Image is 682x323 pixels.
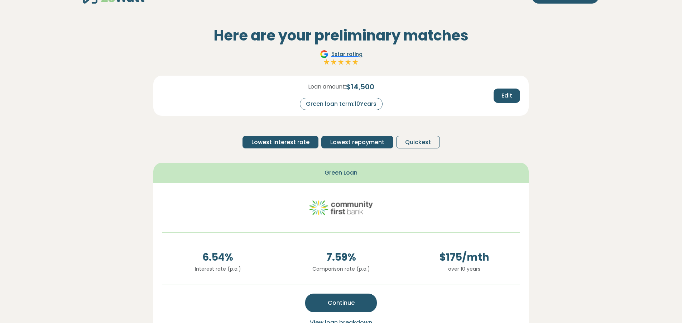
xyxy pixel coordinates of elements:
span: Loan amount: [308,82,346,91]
button: Edit [494,89,520,103]
button: Quickest [396,136,440,148]
img: Full star [337,58,345,66]
span: 5 star rating [331,51,362,58]
img: Full star [330,58,337,66]
img: Google [320,50,328,58]
span: Lowest repayment [330,138,384,147]
span: $ 14,500 [346,81,374,92]
img: Full star [352,58,359,66]
p: over 10 years [408,265,520,273]
span: 6.54 % [162,250,274,265]
span: Lowest interest rate [251,138,309,147]
span: Green Loan [325,168,357,177]
span: Continue [328,299,355,307]
p: Comparison rate (p.a.) [285,265,397,273]
p: Interest rate (p.a.) [162,265,274,273]
button: Continue [305,294,377,312]
span: Edit [501,91,512,100]
img: Full star [345,58,352,66]
div: Green loan term: 10 Years [300,98,383,110]
span: 7.59 % [285,250,397,265]
h2: Here are your preliminary matches [153,27,529,44]
img: Full star [323,58,330,66]
button: Lowest interest rate [242,136,318,148]
a: Google5star ratingFull starFull starFull starFull starFull star [319,50,364,67]
span: Quickest [405,138,431,147]
button: Lowest repayment [321,136,393,148]
span: $ 175 /mth [408,250,520,265]
img: community-first logo [309,191,373,224]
